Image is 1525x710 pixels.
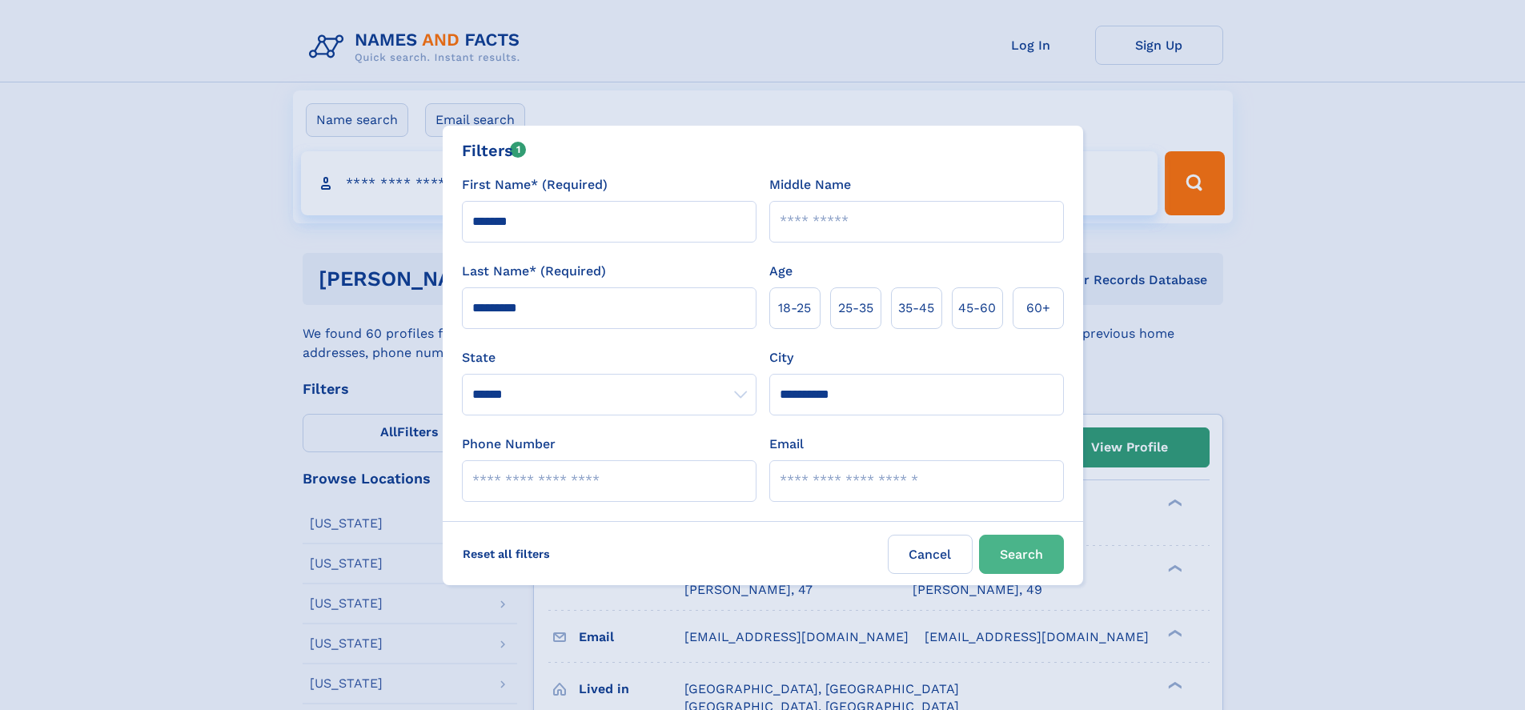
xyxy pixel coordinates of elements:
[462,175,608,195] label: First Name* (Required)
[958,299,996,318] span: 45‑60
[462,435,556,454] label: Phone Number
[769,175,851,195] label: Middle Name
[769,435,804,454] label: Email
[769,348,793,367] label: City
[462,138,527,162] div: Filters
[1026,299,1050,318] span: 60+
[778,299,811,318] span: 18‑25
[769,262,793,281] label: Age
[979,535,1064,574] button: Search
[898,299,934,318] span: 35‑45
[888,535,973,574] label: Cancel
[462,262,606,281] label: Last Name* (Required)
[452,535,560,573] label: Reset all filters
[838,299,873,318] span: 25‑35
[462,348,756,367] label: State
